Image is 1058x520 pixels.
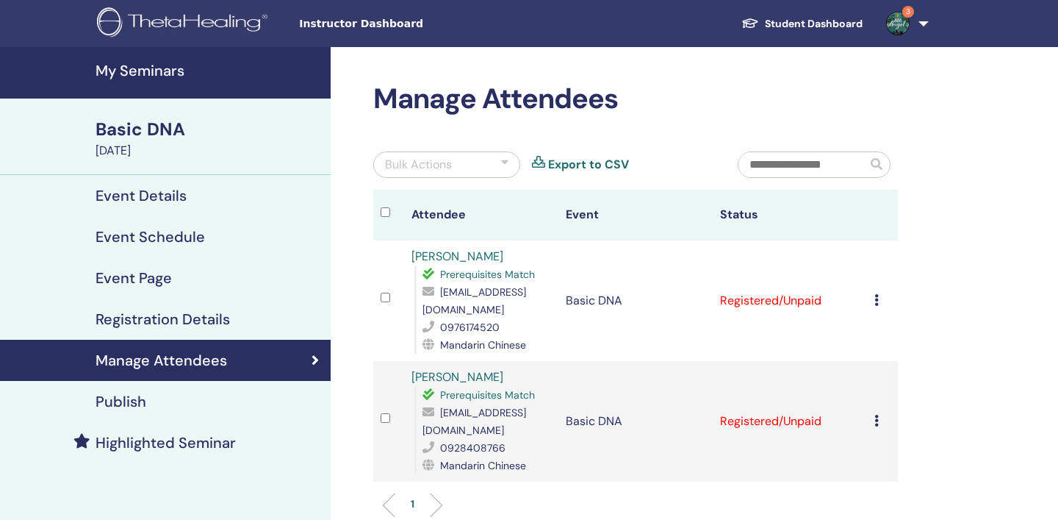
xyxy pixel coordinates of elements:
[96,269,172,287] h4: Event Page
[440,321,500,334] span: 0976174520
[440,388,535,402] span: Prerequisites Match
[411,369,503,385] a: [PERSON_NAME]
[96,62,322,79] h4: My Seminars
[411,249,503,264] a: [PERSON_NAME]
[87,117,331,160] a: Basic DNA[DATE]
[96,434,236,452] h4: Highlighted Seminar
[96,187,187,204] h4: Event Details
[440,441,505,455] span: 0928408766
[558,241,713,361] td: Basic DNA
[422,406,526,437] span: [EMAIL_ADDRESS][DOMAIN_NAME]
[96,228,205,246] h4: Event Schedule
[96,393,146,410] h4: Publish
[713,190,867,241] th: Status
[548,156,629,174] a: Export to CSV
[385,156,452,174] div: Bulk Actions
[97,7,273,40] img: logo.png
[96,142,322,160] div: [DATE]
[440,338,526,352] span: Mandarin Chinese
[411,496,414,512] p: 1
[404,190,558,241] th: Attendee
[440,459,526,472] span: Mandarin Chinese
[741,17,759,29] img: graduation-cap-white.svg
[558,190,713,241] th: Event
[440,268,535,281] span: Prerequisites Match
[96,117,322,142] div: Basic DNA
[96,310,230,328] h4: Registration Details
[886,12,910,35] img: default.jpg
[558,361,713,482] td: Basic DNA
[422,285,526,316] span: [EMAIL_ADDRESS][DOMAIN_NAME]
[902,6,914,18] span: 3
[299,16,519,32] span: Instructor Dashboard
[373,82,898,116] h2: Manage Attendees
[730,10,874,38] a: Student Dashboard
[96,352,227,369] h4: Manage Attendees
